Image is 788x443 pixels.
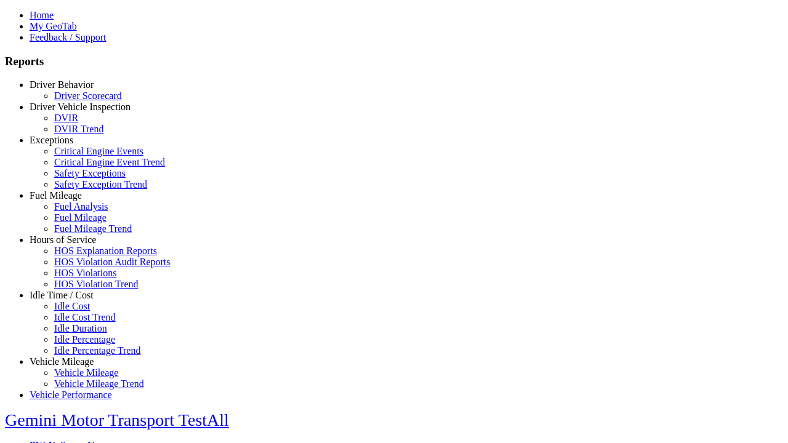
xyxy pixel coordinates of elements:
[54,124,103,134] a: DVIR Trend
[54,201,108,212] a: Fuel Analysis
[54,113,78,123] a: DVIR
[54,179,147,190] a: Safety Exception Trend
[30,356,94,367] a: Vehicle Mileage
[30,190,82,201] a: Fuel Mileage
[54,323,107,333] a: Idle Duration
[54,157,165,167] a: Critical Engine Event Trend
[30,10,54,20] a: Home
[30,389,112,400] a: Vehicle Performance
[30,32,106,42] a: Feedback / Support
[30,79,94,90] a: Driver Behavior
[5,410,229,429] a: Gemini Motor Transport TestAll
[54,268,116,278] a: HOS Violations
[54,212,107,223] a: Fuel Mileage
[54,378,144,389] a: Vehicle Mileage Trend
[54,345,140,356] a: Idle Percentage Trend
[30,290,94,300] a: Idle Time / Cost
[30,234,96,245] a: Hours of Service
[54,90,122,101] a: Driver Scorecard
[54,146,143,156] a: Critical Engine Events
[54,367,118,378] a: Vehicle Mileage
[54,301,90,311] a: Idle Cost
[54,279,139,289] a: HOS Violation Trend
[30,102,131,112] a: Driver Vehicle Inspection
[54,245,157,256] a: HOS Explanation Reports
[54,223,132,234] a: Fuel Mileage Trend
[30,135,73,145] a: Exceptions
[5,55,783,68] h3: Reports
[54,168,126,178] a: Safety Exceptions
[54,334,115,345] a: Idle Percentage
[30,21,77,31] a: My GeoTab
[54,257,171,267] a: HOS Violation Audit Reports
[54,312,116,322] a: Idle Cost Trend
